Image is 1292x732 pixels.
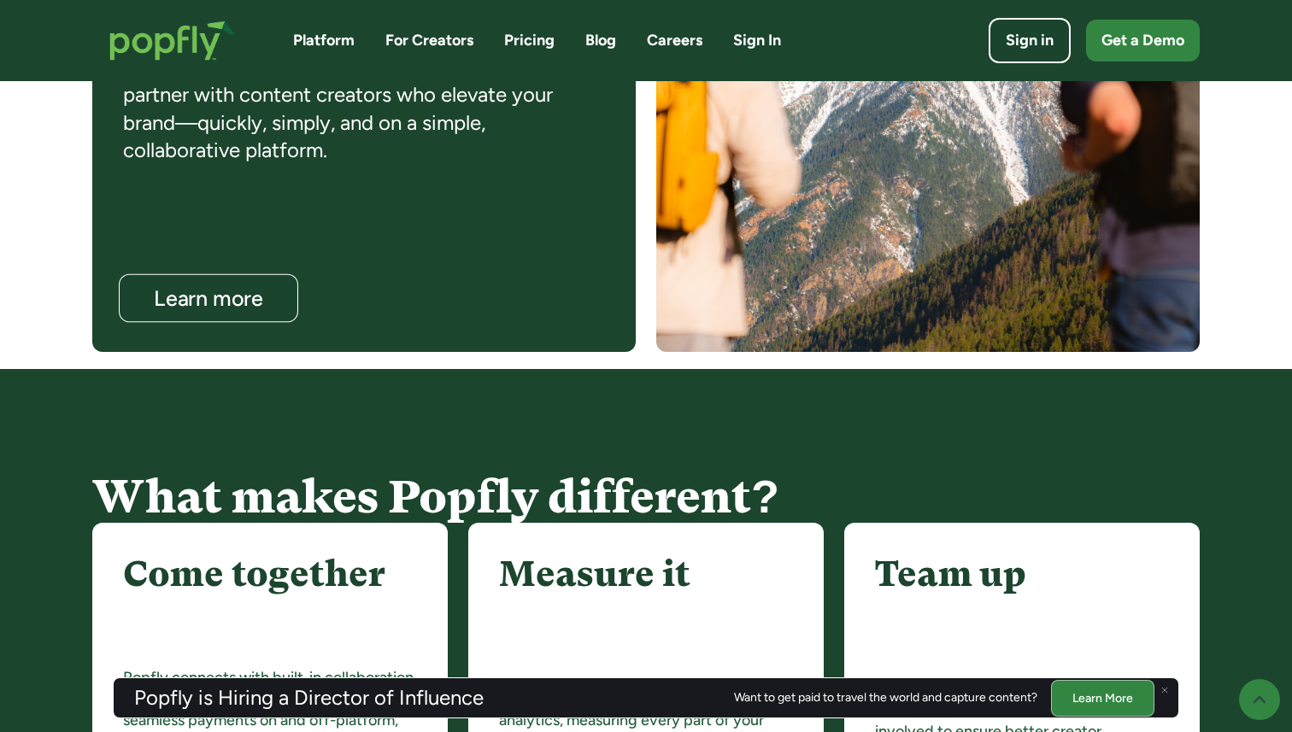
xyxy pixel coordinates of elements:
[875,553,1026,594] h4: Team up
[385,30,473,51] a: For Creators
[134,688,484,708] h3: Popfly is Hiring a Director of Influence
[1101,30,1184,51] div: Get a Demo
[123,553,385,594] h4: Come together
[585,30,616,51] a: Blog
[647,30,702,51] a: Careers
[734,691,1037,705] div: Want to get paid to travel the world and capture content?
[989,18,1071,63] a: Sign in
[1051,679,1154,716] a: Learn More
[504,30,555,51] a: Pricing
[499,553,690,594] h4: Measure it
[136,288,281,310] div: Learn more
[123,26,605,165] div: Tap into the world's largest community of outdoor and travel-inspired creators. Discover, source,...
[293,30,355,51] a: Platform
[733,30,781,51] a: Sign In
[119,274,298,323] a: Learn more
[1006,30,1054,51] div: Sign in
[92,3,252,78] a: home
[1086,20,1200,61] a: Get a Demo
[92,471,1200,522] h2: What makes Popfly different?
